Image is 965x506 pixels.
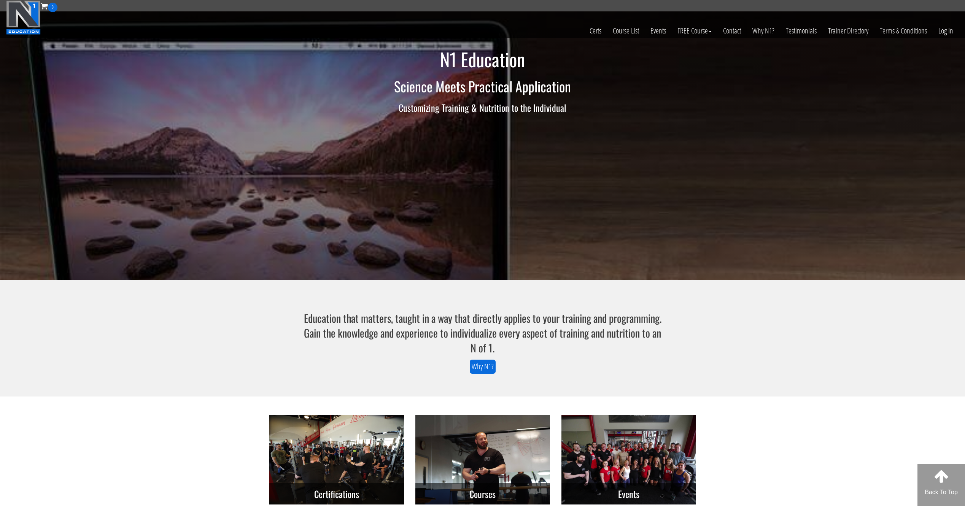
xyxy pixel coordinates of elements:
img: n1-courses [415,415,550,504]
h1: N1 Education [260,49,705,70]
h3: Customizing Training & Nutrition to the Individual [260,103,705,113]
a: 0 [41,1,57,11]
a: Course List [607,12,645,49]
a: Contact [717,12,747,49]
a: Why N1? [470,360,496,374]
h3: Certifications [269,483,404,504]
a: Log In [933,12,959,49]
h3: Events [561,483,696,504]
img: n1-events [561,415,696,504]
h2: Science Meets Practical Application [260,79,705,94]
img: n1-education [6,0,41,35]
a: Events [645,12,672,49]
a: Certs [584,12,607,49]
a: FREE Course [672,12,717,49]
h3: Education that matters, taught in a way that directly applies to your training and programming. G... [302,311,664,355]
a: Why N1? [747,12,780,49]
img: n1-certifications [269,415,404,504]
span: 0 [48,3,57,12]
a: Trainer Directory [822,12,874,49]
a: Terms & Conditions [874,12,933,49]
a: Testimonials [780,12,822,49]
h3: Courses [415,483,550,504]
